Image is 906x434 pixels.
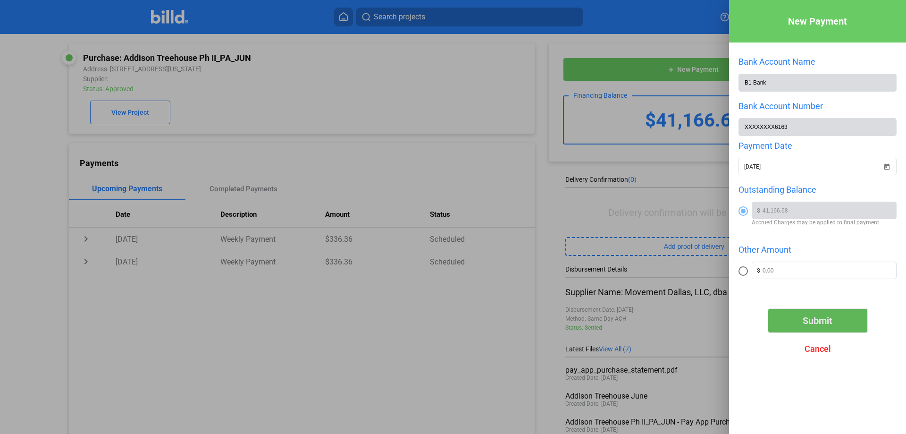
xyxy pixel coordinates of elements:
span: $ [752,262,763,279]
span: Accrued Charges may be applied to final payment [752,219,897,226]
button: Open calendar [882,156,891,166]
input: 0.00 [763,202,896,216]
div: Outstanding Balance [738,185,897,195]
span: Submit [803,315,832,326]
button: Cancel [768,337,867,361]
div: Bank Account Name [738,57,897,67]
button: Submit [768,309,867,332]
div: Other Amount [738,245,897,255]
div: Bank Account Number [738,101,897,111]
input: 0.00 [763,262,896,276]
span: Cancel [805,344,831,354]
div: Payment Date [738,141,897,151]
span: $ [752,202,763,219]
